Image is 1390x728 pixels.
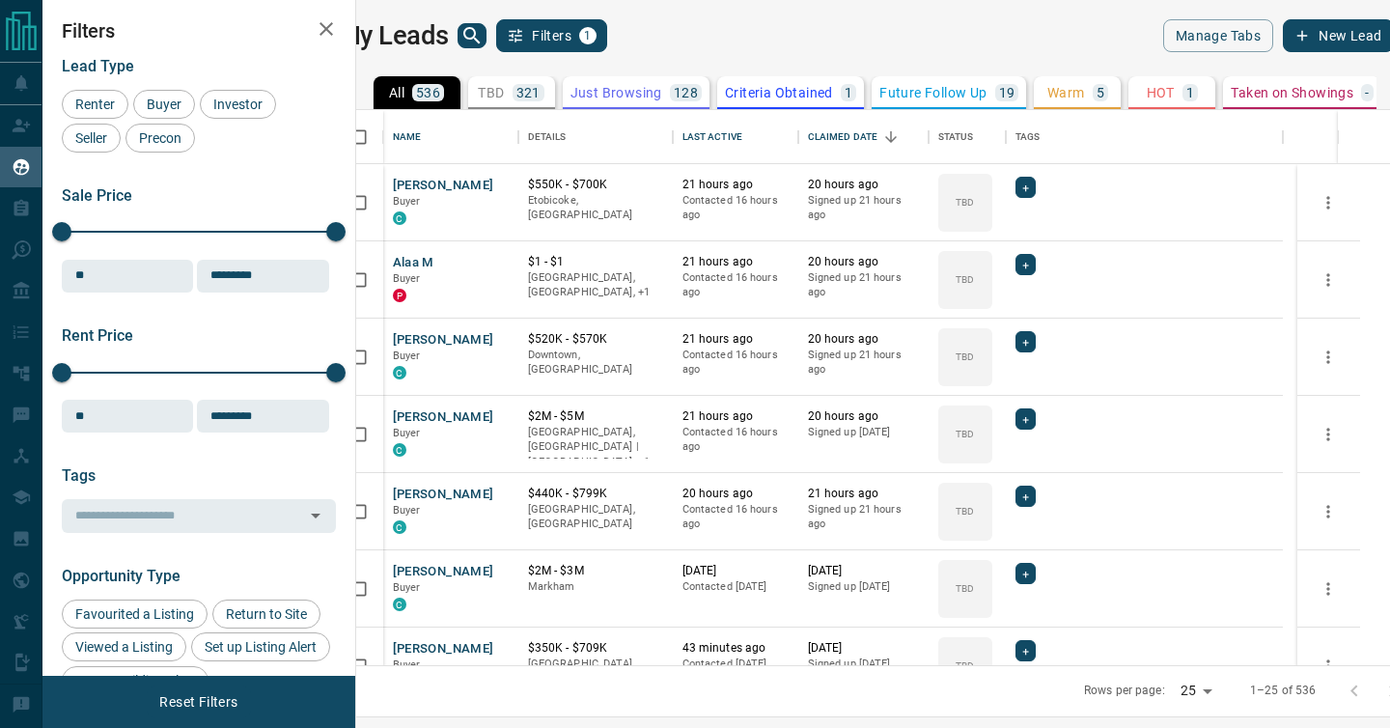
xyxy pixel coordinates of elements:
div: Status [929,110,1006,164]
button: [PERSON_NAME] [393,563,494,581]
p: Taken on Showings [1231,86,1353,99]
div: Last Active [673,110,798,164]
p: $1 - $1 [528,254,663,270]
p: Signed up 21 hours ago [808,270,919,300]
p: Contacted 16 hours ago [682,270,789,300]
div: Seller [62,124,121,153]
div: + [1015,640,1036,661]
p: Rows per page: [1084,683,1165,699]
div: condos.ca [393,366,406,379]
p: Contacted [DATE] [682,657,789,672]
div: + [1015,563,1036,584]
span: Investor [207,97,269,112]
span: + [1022,641,1029,660]
button: [PERSON_NAME] [393,177,494,195]
p: $440K - $799K [528,486,663,502]
p: TBD [956,581,974,596]
p: 21 hours ago [682,177,789,193]
span: Set up Building Alert [69,673,202,688]
h1: My Leads [338,20,449,51]
button: Reset Filters [147,686,250,718]
div: + [1015,254,1036,275]
p: Signed up [DATE] [808,425,919,440]
span: 1 [581,29,595,42]
span: Buyer [393,427,421,439]
p: TBD [478,86,504,99]
p: 536 [416,86,440,99]
span: Set up Listing Alert [198,639,323,655]
div: Return to Site [212,600,320,629]
span: Viewed a Listing [69,639,180,655]
p: 43 minutes ago [682,640,789,657]
p: $350K - $709K [528,640,663,657]
div: Tags [1006,110,1283,164]
div: condos.ca [393,211,406,225]
span: Lead Type [62,57,134,75]
p: $520K - $570K [528,331,663,348]
span: Return to Site [219,606,314,622]
p: 21 hours ago [682,408,789,425]
span: Sale Price [62,186,132,205]
span: + [1022,178,1029,197]
div: Set up Building Alert [62,666,208,695]
p: 1–25 of 536 [1250,683,1316,699]
p: [GEOGRAPHIC_DATA], [GEOGRAPHIC_DATA] [528,502,663,532]
button: more [1314,266,1343,294]
p: HOT [1147,86,1175,99]
button: [PERSON_NAME] [393,486,494,504]
div: Claimed Date [808,110,878,164]
p: Signed up [DATE] [808,657,919,672]
div: Buyer [133,90,195,119]
button: more [1314,420,1343,449]
p: 1 [845,86,852,99]
p: Signed up 21 hours ago [808,193,919,223]
button: Open [302,502,329,529]
span: + [1022,332,1029,351]
p: Just Browsing [570,86,662,99]
div: Details [518,110,673,164]
span: Rent Price [62,326,133,345]
div: Status [938,110,974,164]
p: Contacted 16 hours ago [682,425,789,455]
p: 20 hours ago [808,254,919,270]
p: 19 [999,86,1015,99]
p: $550K - $700K [528,177,663,193]
span: Renter [69,97,122,112]
span: Buyer [393,658,421,671]
p: Future Follow Up [879,86,987,99]
span: + [1022,255,1029,274]
p: TBD [956,658,974,673]
p: [DATE] [682,563,789,579]
h2: Filters [62,19,336,42]
button: more [1314,574,1343,603]
p: 5 [1097,86,1104,99]
div: Favourited a Listing [62,600,208,629]
span: Buyer [393,195,421,208]
p: $2M - $3M [528,563,663,579]
p: 21 hours ago [682,331,789,348]
button: [PERSON_NAME] [393,331,494,350]
span: + [1022,409,1029,429]
span: Favourited a Listing [69,606,201,622]
p: Etobicoke, [GEOGRAPHIC_DATA] [528,193,663,223]
span: Tags [62,466,96,485]
div: Last Active [682,110,742,164]
p: Toronto [528,270,663,300]
p: 20 hours ago [808,331,919,348]
p: Downtown, [GEOGRAPHIC_DATA] [528,348,663,378]
button: Manage Tabs [1163,19,1273,52]
p: Criteria Obtained [725,86,833,99]
p: - [1365,86,1369,99]
span: Buyer [140,97,188,112]
span: Precon [132,130,188,146]
div: + [1015,486,1036,507]
span: Buyer [393,272,421,285]
span: + [1022,564,1029,583]
button: [PERSON_NAME] [393,640,494,658]
p: Markham [528,579,663,595]
p: 21 hours ago [682,254,789,270]
p: Contacted 16 hours ago [682,348,789,378]
p: Signed up 21 hours ago [808,348,919,378]
div: condos.ca [393,443,406,457]
button: more [1314,652,1343,681]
